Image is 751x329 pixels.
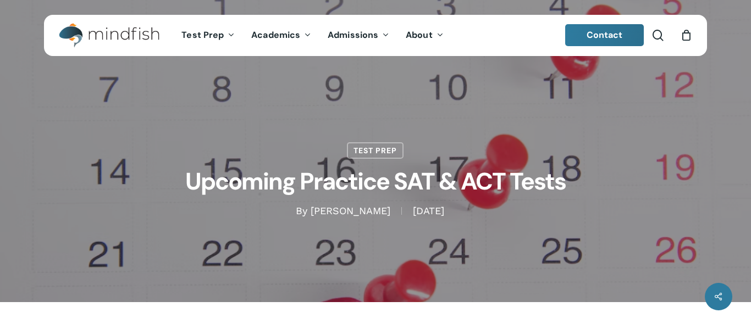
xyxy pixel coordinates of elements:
span: Test Prep [181,29,224,41]
nav: Main Menu [173,15,451,56]
span: Contact [587,29,623,41]
span: [DATE] [401,207,455,215]
a: Academics [243,31,319,40]
a: Contact [565,24,644,46]
a: [PERSON_NAME] [311,205,390,216]
header: Main Menu [44,15,707,56]
a: Admissions [319,31,397,40]
h1: Upcoming Practice SAT & ACT Tests [101,159,650,204]
span: By [296,207,307,215]
a: Cart [680,29,692,41]
span: Academics [251,29,300,41]
a: Test Prep [347,142,404,159]
span: Admissions [328,29,378,41]
a: Test Prep [173,31,243,40]
span: About [406,29,433,41]
a: About [397,31,452,40]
